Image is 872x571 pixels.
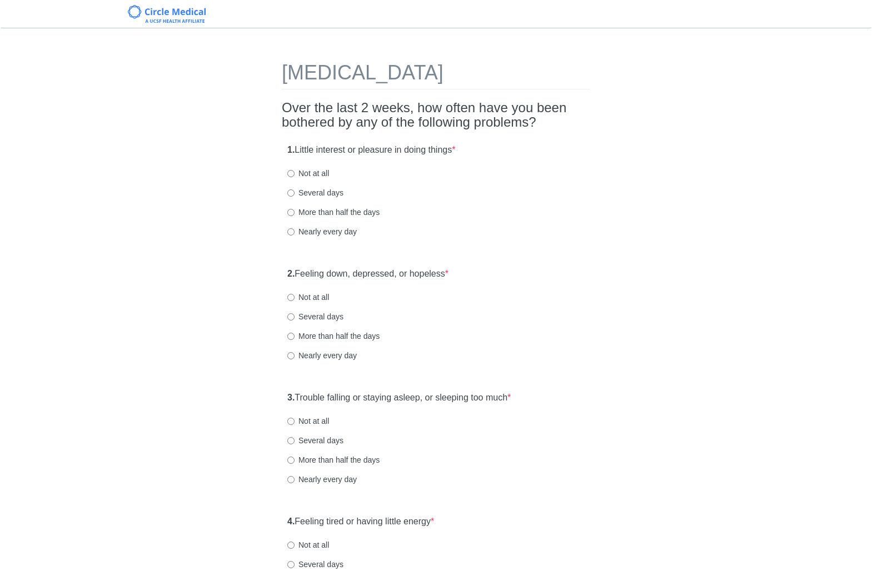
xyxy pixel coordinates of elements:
[287,435,343,446] label: Several days
[287,333,295,340] input: More than half the days
[287,209,295,216] input: More than half the days
[287,226,357,237] label: Nearly every day
[287,393,295,402] strong: 3.
[287,313,295,320] input: Several days
[287,330,380,342] label: More than half the days
[287,517,295,526] strong: 4.
[287,474,357,485] label: Nearly every day
[287,269,295,278] strong: 2.
[287,350,357,361] label: Nearly every day
[287,418,295,425] input: Not at all
[287,454,380,465] label: More than half the days
[287,187,343,198] label: Several days
[287,144,455,157] label: Little interest or pleasure in doing things
[287,515,434,528] label: Feeling tired or having little energy
[287,268,449,281] label: Feeling down, depressed, or hopeless
[287,392,511,404] label: Trouble falling or staying asleep, or sleeping too much
[287,292,329,303] label: Not at all
[128,5,206,23] img: Circle Medical Logo
[282,101,590,130] h2: Over the last 2 weeks, how often have you been bothered by any of the following problems?
[287,539,329,550] label: Not at all
[287,189,295,197] input: Several days
[287,542,295,549] input: Not at all
[287,437,295,444] input: Several days
[287,415,329,427] label: Not at all
[287,561,295,568] input: Several days
[287,207,380,218] label: More than half the days
[287,228,295,236] input: Nearly every day
[287,476,295,483] input: Nearly every day
[287,168,329,179] label: Not at all
[287,170,295,177] input: Not at all
[287,457,295,464] input: More than half the days
[287,145,295,154] strong: 1.
[287,311,343,322] label: Several days
[287,294,295,301] input: Not at all
[287,352,295,359] input: Nearly every day
[287,559,343,570] label: Several days
[282,62,590,89] h1: [MEDICAL_DATA]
